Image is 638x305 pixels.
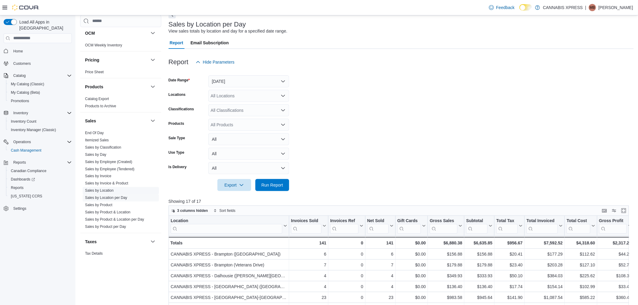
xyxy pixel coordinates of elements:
label: Classifications [169,107,194,112]
p: [PERSON_NAME] [599,4,633,11]
div: Net Sold [367,218,388,233]
div: $177.29 [526,250,563,258]
button: Reports [1,158,74,167]
div: 7 [291,261,326,269]
button: Cash Management [6,146,74,155]
p: Showing 17 of 17 [169,198,634,204]
div: 4 [291,272,326,279]
div: $154.14 [526,283,563,290]
a: Canadian Compliance [8,167,49,175]
span: Hide Parameters [203,59,235,65]
button: 3 columns hidden [169,207,210,214]
span: Report [170,37,183,49]
span: Operations [11,138,72,146]
button: Catalog [1,71,74,80]
span: Run Report [261,182,283,188]
span: Dashboards [11,177,35,182]
div: Gross Sales [430,218,457,233]
button: Pricing [149,56,156,64]
button: Reports [11,159,28,166]
button: [US_STATE] CCRS [6,192,74,200]
span: Sales by Product & Location [85,210,131,215]
button: All [208,148,289,160]
div: $20.41 [496,250,523,258]
div: $179.88 [430,261,462,269]
button: Gift Cards [397,218,426,233]
button: My Catalog (Beta) [6,88,74,97]
a: Sales by Location [85,189,114,193]
div: View sales totals by location and day for a specified date range. [169,28,287,34]
div: $6,635.85 [466,239,492,247]
a: Cash Management [8,147,44,154]
span: Sort fields [220,208,235,213]
div: Total Invoiced [526,218,558,233]
div: Total Cost [567,218,590,224]
label: Date Range [169,78,190,83]
div: $33.41 [599,283,632,290]
p: CANNABIS XPRESS [543,4,583,11]
div: Location [171,218,282,224]
button: Operations [1,138,74,146]
label: Products [169,121,184,126]
div: Products [80,95,161,112]
button: Hide Parameters [193,56,237,68]
button: Sales [85,118,148,124]
a: OCM Weekly Inventory [85,43,122,47]
button: Gross Sales [430,218,462,233]
label: Is Delivery [169,165,187,169]
div: $585.22 [567,294,595,301]
button: My Catalog (Classic) [6,80,74,88]
span: Catalog [13,73,26,78]
span: Home [13,49,23,54]
label: Use Type [169,150,184,155]
div: Total Tax [496,218,518,224]
div: $0.00 [397,294,426,301]
span: My Catalog (Beta) [11,90,40,95]
button: OCM [149,30,156,37]
div: CANNABIS XPRESS - [GEOGRAPHIC_DATA] ([GEOGRAPHIC_DATA]) [171,283,287,290]
a: Sales by Invoice [85,174,111,178]
button: Net Sold [367,218,393,233]
div: $102.99 [567,283,595,290]
div: $50.10 [496,272,523,279]
div: Net Sold [367,218,388,224]
span: Reports [8,184,72,191]
button: Export [217,179,251,191]
button: Display options [611,207,618,214]
span: Promotions [8,97,72,105]
div: 141 [291,239,326,247]
span: Inventory Count [11,119,36,124]
a: Dashboards [6,175,74,184]
div: $156.88 [466,250,492,258]
div: CANNABIS XPRESS - [GEOGRAPHIC_DATA]-[GEOGRAPHIC_DATA] ([GEOGRAPHIC_DATA]) [171,294,287,301]
label: Locations [169,92,186,97]
span: Operations [13,140,31,144]
button: Operations [11,138,33,146]
div: 7 [367,261,393,269]
button: Invoices Sold [291,218,326,233]
div: Gift Cards [397,218,421,224]
a: Sales by Location per Day [85,196,127,200]
div: $141.90 [496,294,523,301]
img: Cova [12,5,39,11]
div: $108.31 [599,272,632,279]
a: Sales by Product per Day [85,225,126,229]
a: Price Sheet [85,70,104,74]
div: 23 [367,294,393,301]
div: Total Tax [496,218,518,233]
p: | [585,4,586,11]
a: Promotions [8,97,32,105]
span: Sales by Invoice & Product [85,181,128,186]
div: Invoices Ref [330,218,358,233]
div: Gross Profit [599,218,627,233]
button: Inventory Count [6,117,74,126]
div: $156.88 [430,250,462,258]
button: Invoices Ref [330,218,363,233]
button: Home [1,47,74,55]
button: Location [171,218,287,233]
a: End Of Day [85,131,104,135]
div: $0.00 [397,250,426,258]
div: OCM [80,42,161,51]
